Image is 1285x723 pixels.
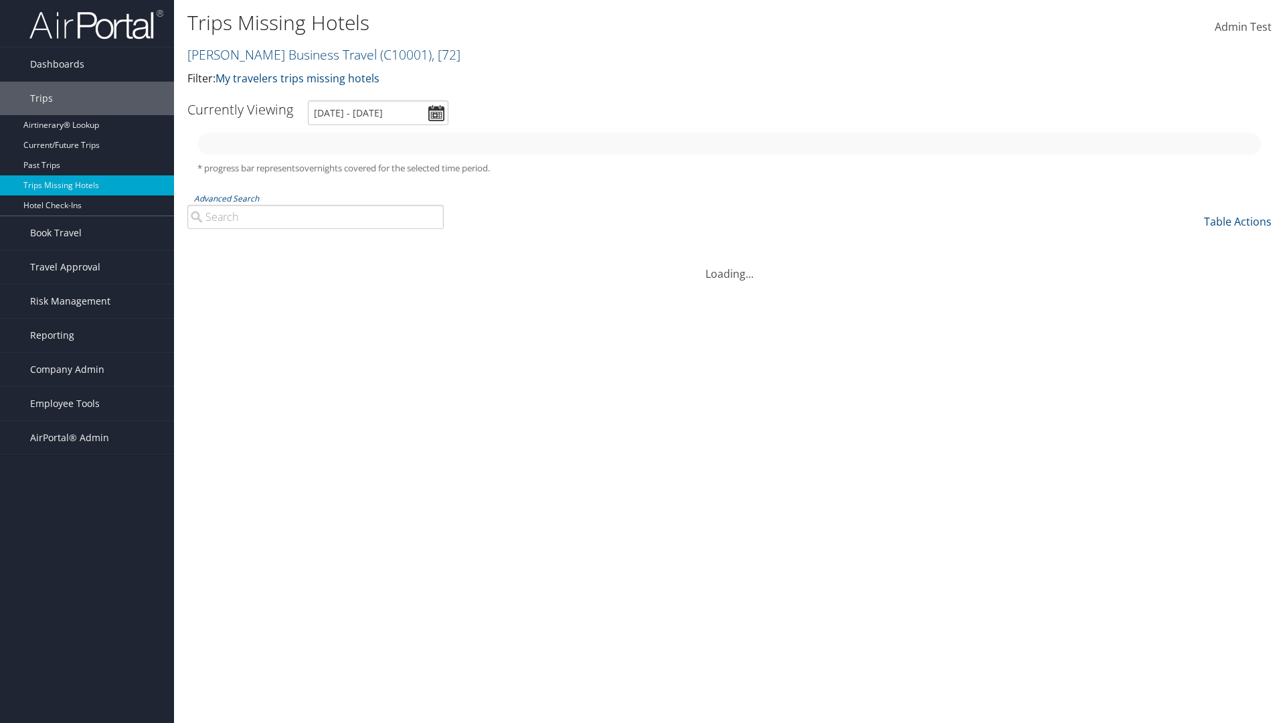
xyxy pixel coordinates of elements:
[194,193,259,204] a: Advanced Search
[187,46,460,64] a: [PERSON_NAME] Business Travel
[380,46,432,64] span: ( C10001 )
[187,205,444,229] input: Advanced Search
[29,9,163,40] img: airportal-logo.png
[197,162,1262,175] h5: * progress bar represents overnights covered for the selected time period.
[1215,19,1272,34] span: Admin Test
[30,421,109,455] span: AirPortal® Admin
[30,216,82,250] span: Book Travel
[30,250,100,284] span: Travel Approval
[30,387,100,420] span: Employee Tools
[30,353,104,386] span: Company Admin
[30,82,53,115] span: Trips
[216,71,379,86] a: My travelers trips missing hotels
[432,46,460,64] span: , [ 72 ]
[30,285,110,318] span: Risk Management
[187,9,910,37] h1: Trips Missing Hotels
[30,48,84,81] span: Dashboards
[187,100,293,118] h3: Currently Viewing
[187,250,1272,282] div: Loading...
[1215,7,1272,48] a: Admin Test
[30,319,74,352] span: Reporting
[1204,214,1272,229] a: Table Actions
[187,70,910,88] p: Filter:
[308,100,448,125] input: [DATE] - [DATE]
